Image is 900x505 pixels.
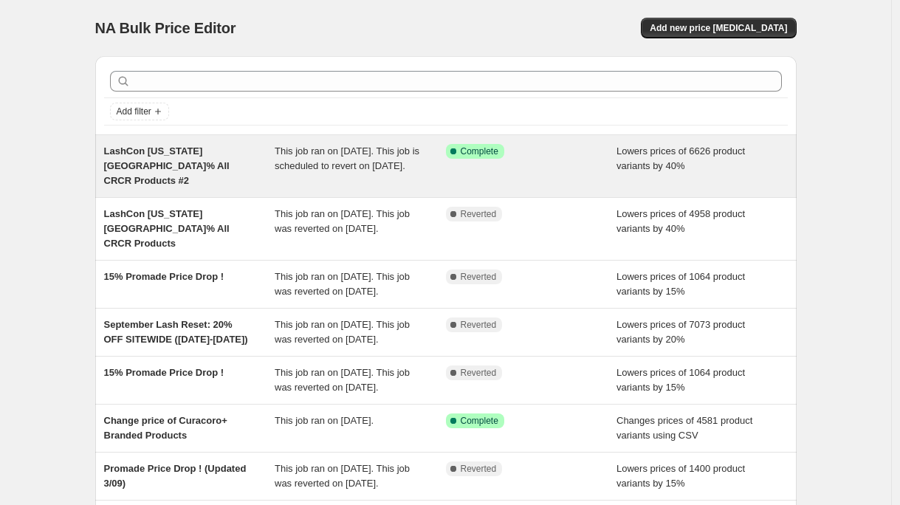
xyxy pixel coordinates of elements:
span: Reverted [461,319,497,331]
span: This job ran on [DATE]. [275,415,374,426]
span: 15% Promade Price Drop ! [104,271,224,282]
span: Lowers prices of 1064 product variants by 15% [616,367,745,393]
span: Lowers prices of 1064 product variants by 15% [616,271,745,297]
span: Lowers prices of 7073 product variants by 20% [616,319,745,345]
span: Add new price [MEDICAL_DATA] [650,22,787,34]
span: Lowers prices of 6626 product variants by 40% [616,145,745,171]
span: Complete [461,145,498,157]
span: Reverted [461,463,497,475]
span: This job ran on [DATE]. This job was reverted on [DATE]. [275,367,410,393]
span: This job ran on [DATE]. This job is scheduled to revert on [DATE]. [275,145,419,171]
span: Change price of Curacoro+ Branded Products [104,415,227,441]
span: NA Bulk Price Editor [95,20,236,36]
span: This job ran on [DATE]. This job was reverted on [DATE]. [275,271,410,297]
span: 15% Promade Price Drop ! [104,367,224,378]
button: Add new price [MEDICAL_DATA] [641,18,796,38]
span: This job ran on [DATE]. This job was reverted on [DATE]. [275,463,410,489]
span: LashCon [US_STATE][GEOGRAPHIC_DATA]% All CRCR Products #2 [104,145,230,186]
span: Lowers prices of 1400 product variants by 15% [616,463,745,489]
span: Changes prices of 4581 product variants using CSV [616,415,752,441]
span: Reverted [461,271,497,283]
span: Reverted [461,367,497,379]
span: Complete [461,415,498,427]
span: This job ran on [DATE]. This job was reverted on [DATE]. [275,319,410,345]
span: This job ran on [DATE]. This job was reverted on [DATE]. [275,208,410,234]
span: Reverted [461,208,497,220]
span: LashCon [US_STATE][GEOGRAPHIC_DATA]% All CRCR Products [104,208,230,249]
span: Lowers prices of 4958 product variants by 40% [616,208,745,234]
span: Promade Price Drop ! (Updated 3/09) [104,463,247,489]
button: Add filter [110,103,169,120]
span: Add filter [117,106,151,117]
span: September Lash Reset: 20% OFF SITEWIDE ([DATE]-[DATE]) [104,319,248,345]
